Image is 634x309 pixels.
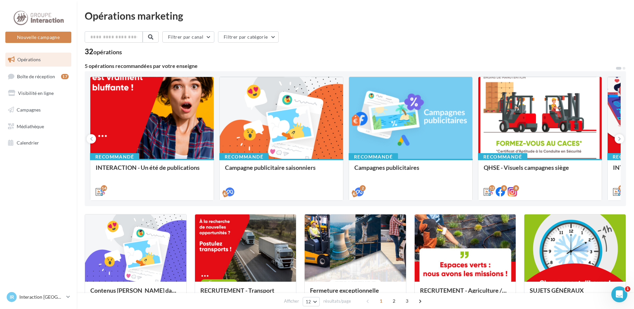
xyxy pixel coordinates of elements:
span: Médiathèque [17,123,44,129]
button: Nouvelle campagne [5,32,71,43]
div: Recommandé [478,153,527,160]
div: 32 [85,48,122,55]
span: Campagnes [17,107,41,113]
div: Campagne publicitaire saisonniers [225,164,338,177]
div: Fermeture exceptionnelle [310,287,401,300]
div: Contenus [PERSON_NAME] dans un esprit estival [90,287,181,300]
div: Recommandé [219,153,269,160]
span: 3 [402,296,412,306]
div: 8 [513,185,519,191]
div: Recommandé [90,153,139,160]
div: 14 [101,185,107,191]
span: Calendrier [17,140,39,146]
div: 12 [489,185,495,191]
span: Boîte de réception [17,73,55,79]
div: 17 [61,74,69,79]
span: IR [10,294,14,300]
a: IR Interaction [GEOGRAPHIC_DATA] [5,291,71,303]
div: 12 [618,185,624,191]
a: Campagnes [4,103,73,117]
a: Calendrier [4,136,73,150]
span: 12 [306,299,311,304]
div: 5 opérations recommandées par votre enseigne [85,63,615,69]
a: Médiathèque [4,120,73,134]
span: Afficher [284,298,299,304]
div: 2 [360,185,366,191]
span: 2 [389,296,399,306]
div: Campagnes publicitaires [354,164,467,177]
span: résultats/page [323,298,351,304]
div: SUJETS GÉNÉRAUX [530,287,620,300]
div: Opérations marketing [85,11,626,21]
button: Filtrer par canal [162,31,214,43]
a: Opérations [4,53,73,67]
span: 1 [376,296,386,306]
a: Visibilité en ligne [4,86,73,100]
div: opérations [93,49,122,55]
span: Visibilité en ligne [18,90,54,96]
a: Boîte de réception17 [4,69,73,84]
p: Interaction [GEOGRAPHIC_DATA] [19,294,64,300]
div: 8 [501,185,507,191]
div: Recommandé [349,153,398,160]
span: Opérations [17,57,41,62]
button: Filtrer par catégorie [218,31,279,43]
iframe: Intercom live chat [611,286,627,302]
div: QHSE - Visuels campagnes siège [484,164,596,177]
span: 1 [625,286,630,292]
button: 12 [303,297,320,306]
div: RECRUTEMENT - Transport [200,287,291,300]
div: RECRUTEMENT - Agriculture / Espaces verts [420,287,511,300]
div: INTERACTION - Un été de publications [96,164,208,177]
